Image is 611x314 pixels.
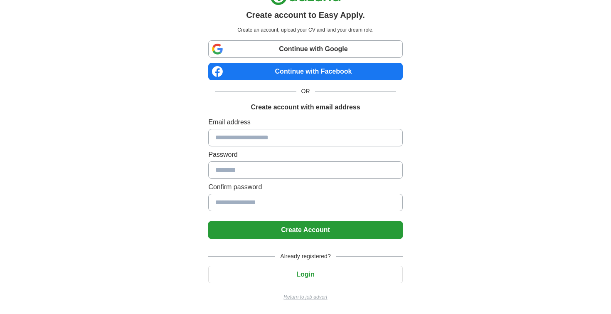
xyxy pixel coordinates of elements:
[208,117,402,127] label: Email address
[208,271,402,278] a: Login
[296,87,315,96] span: OR
[246,9,365,21] h1: Create account to Easy Apply.
[208,63,402,80] a: Continue with Facebook
[208,293,402,301] a: Return to job advert
[208,221,402,239] button: Create Account
[208,150,402,160] label: Password
[208,182,402,192] label: Confirm password
[208,266,402,283] button: Login
[275,252,335,261] span: Already registered?
[210,26,401,34] p: Create an account, upload your CV and land your dream role.
[251,102,360,112] h1: Create account with email address
[208,40,402,58] a: Continue with Google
